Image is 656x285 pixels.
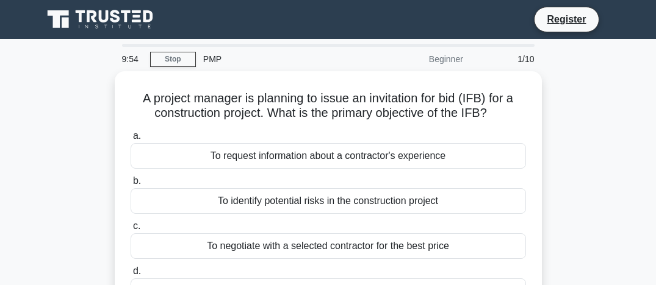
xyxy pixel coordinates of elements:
div: To request information about a contractor's experience [131,143,526,169]
span: a. [133,130,141,141]
div: To identify potential risks in the construction project [131,188,526,214]
a: Stop [150,52,196,67]
div: 1/10 [470,47,542,71]
span: b. [133,175,141,186]
a: Register [539,12,593,27]
h5: A project manager is planning to issue an invitation for bid (IFB) for a construction project. Wh... [129,91,527,121]
span: d. [133,266,141,276]
span: c. [133,220,140,231]
div: Beginner [364,47,470,71]
div: To negotiate with a selected contractor for the best price [131,233,526,259]
div: 9:54 [115,47,150,71]
div: PMP [196,47,364,71]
